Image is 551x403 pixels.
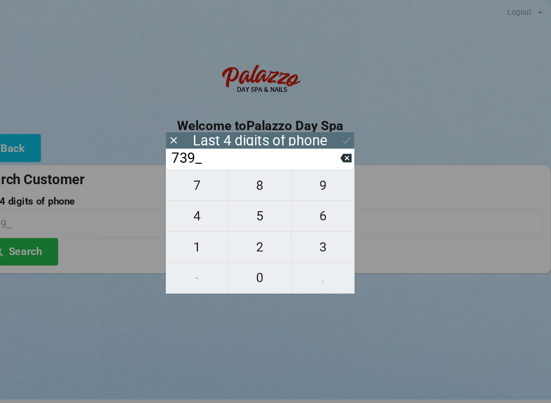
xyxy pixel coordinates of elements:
span: 3 [305,223,365,245]
button: 4 [186,190,246,219]
button: 3 [305,219,365,248]
span: 4 [186,194,245,215]
button: 7 [186,161,246,190]
span: 1 [186,223,245,245]
div: Last 4 digits of phone [212,128,339,138]
button: 9 [305,161,365,190]
button: 6 [305,190,365,219]
span: 0 [246,253,305,274]
button: 8 [246,161,306,190]
span: 2 [246,223,305,245]
span: 7 [186,165,245,186]
button: 5 [246,190,306,219]
button: 2 [246,219,306,248]
span: 8 [246,165,305,186]
span: 6 [305,194,365,215]
button: 0 [246,249,306,278]
span: 9 [305,165,365,186]
span: 5 [246,194,305,215]
button: 1 [186,219,246,248]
